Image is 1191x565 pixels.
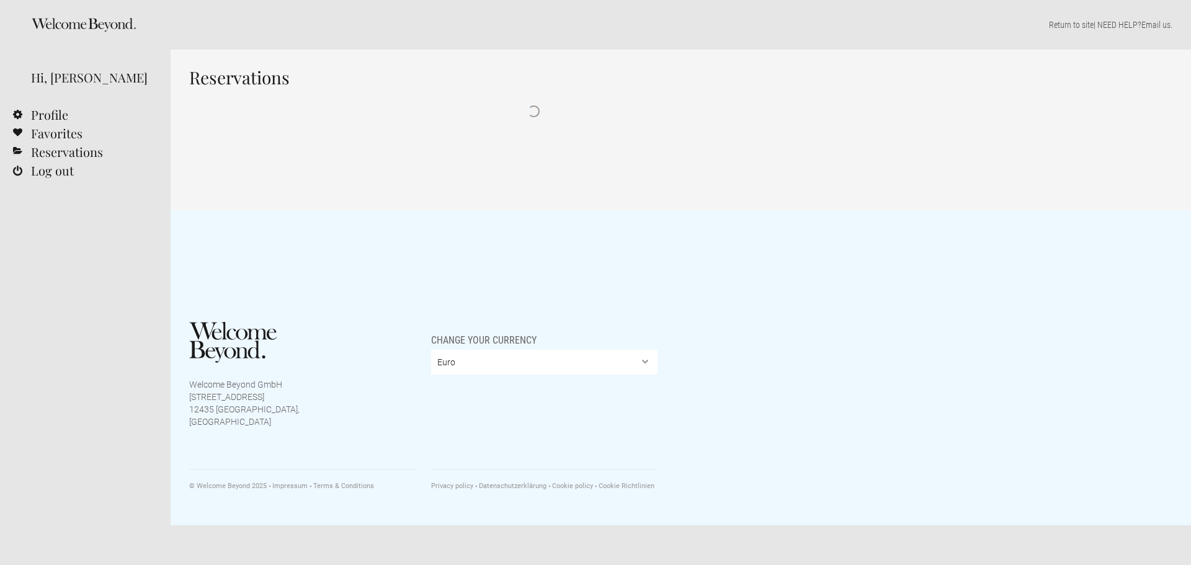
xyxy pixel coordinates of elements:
p: | NEED HELP? . [189,19,1172,31]
a: Privacy policy [431,482,473,490]
span: © Welcome Beyond 2025 [189,482,267,490]
p: Welcome Beyond GmbH [STREET_ADDRESS] 12435 [GEOGRAPHIC_DATA], [GEOGRAPHIC_DATA] [189,378,300,428]
a: Email us [1141,20,1171,30]
span: Change your currency [431,322,537,347]
a: Datenschutzerklärung [475,482,546,490]
a: Cookie policy [548,482,593,490]
a: Cookie Richtlinien [595,482,654,490]
a: Impressum [269,482,308,490]
img: Welcome Beyond [189,322,277,363]
a: Terms & Conditions [310,482,374,490]
h1: Reservations [189,68,878,87]
select: Change your currency [431,350,658,375]
div: Hi, [PERSON_NAME] [31,68,152,87]
a: Return to site [1049,20,1094,30]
